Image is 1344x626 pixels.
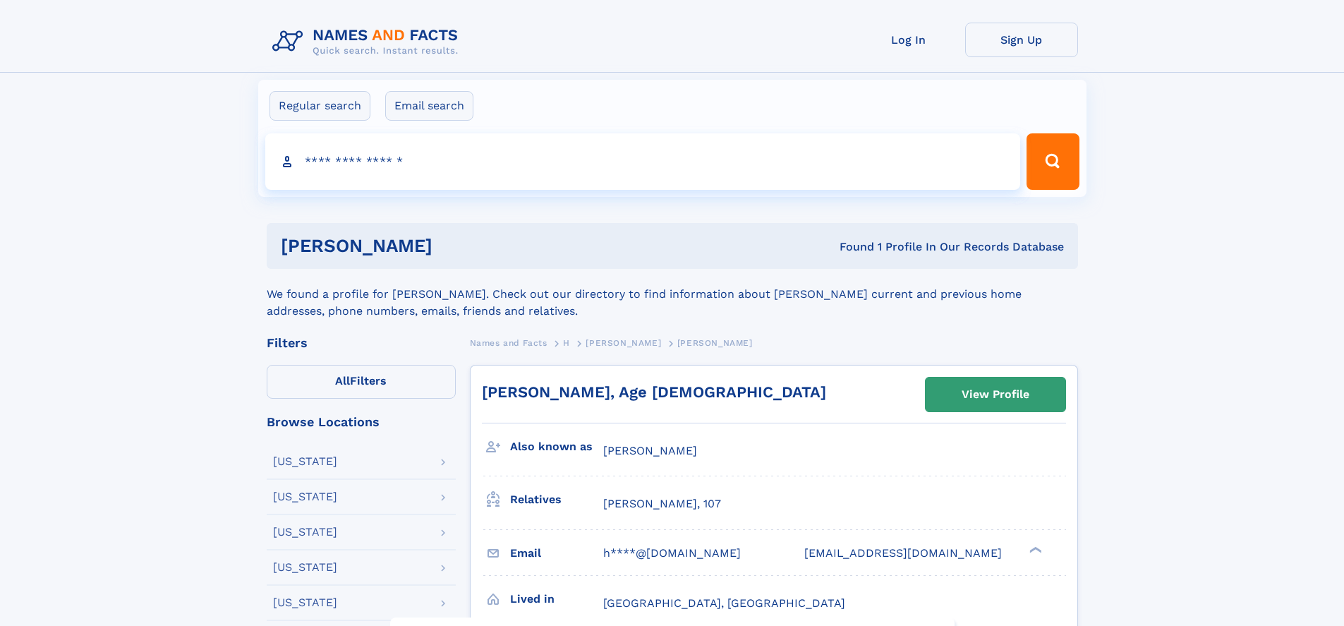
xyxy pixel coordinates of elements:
[1027,133,1079,190] button: Search Button
[510,488,603,512] h3: Relatives
[482,383,826,401] a: [PERSON_NAME], Age [DEMOGRAPHIC_DATA]
[603,596,845,610] span: [GEOGRAPHIC_DATA], [GEOGRAPHIC_DATA]
[273,526,337,538] div: [US_STATE]
[273,491,337,502] div: [US_STATE]
[603,444,697,457] span: [PERSON_NAME]
[804,546,1002,560] span: [EMAIL_ADDRESS][DOMAIN_NAME]
[267,23,470,61] img: Logo Names and Facts
[265,133,1021,190] input: search input
[273,597,337,608] div: [US_STATE]
[586,334,661,351] a: [PERSON_NAME]
[965,23,1078,57] a: Sign Up
[470,334,547,351] a: Names and Facts
[926,378,1065,411] a: View Profile
[962,378,1029,411] div: View Profile
[385,91,473,121] label: Email search
[267,337,456,349] div: Filters
[267,269,1078,320] div: We found a profile for [PERSON_NAME]. Check out our directory to find information about [PERSON_N...
[273,562,337,573] div: [US_STATE]
[267,365,456,399] label: Filters
[267,416,456,428] div: Browse Locations
[270,91,370,121] label: Regular search
[335,374,350,387] span: All
[510,541,603,565] h3: Email
[281,237,636,255] h1: [PERSON_NAME]
[603,496,721,512] a: [PERSON_NAME], 107
[636,239,1064,255] div: Found 1 Profile In Our Records Database
[1026,545,1043,554] div: ❯
[586,338,661,348] span: [PERSON_NAME]
[563,338,570,348] span: H
[677,338,753,348] span: [PERSON_NAME]
[563,334,570,351] a: H
[510,435,603,459] h3: Also known as
[510,587,603,611] h3: Lived in
[852,23,965,57] a: Log In
[273,456,337,467] div: [US_STATE]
